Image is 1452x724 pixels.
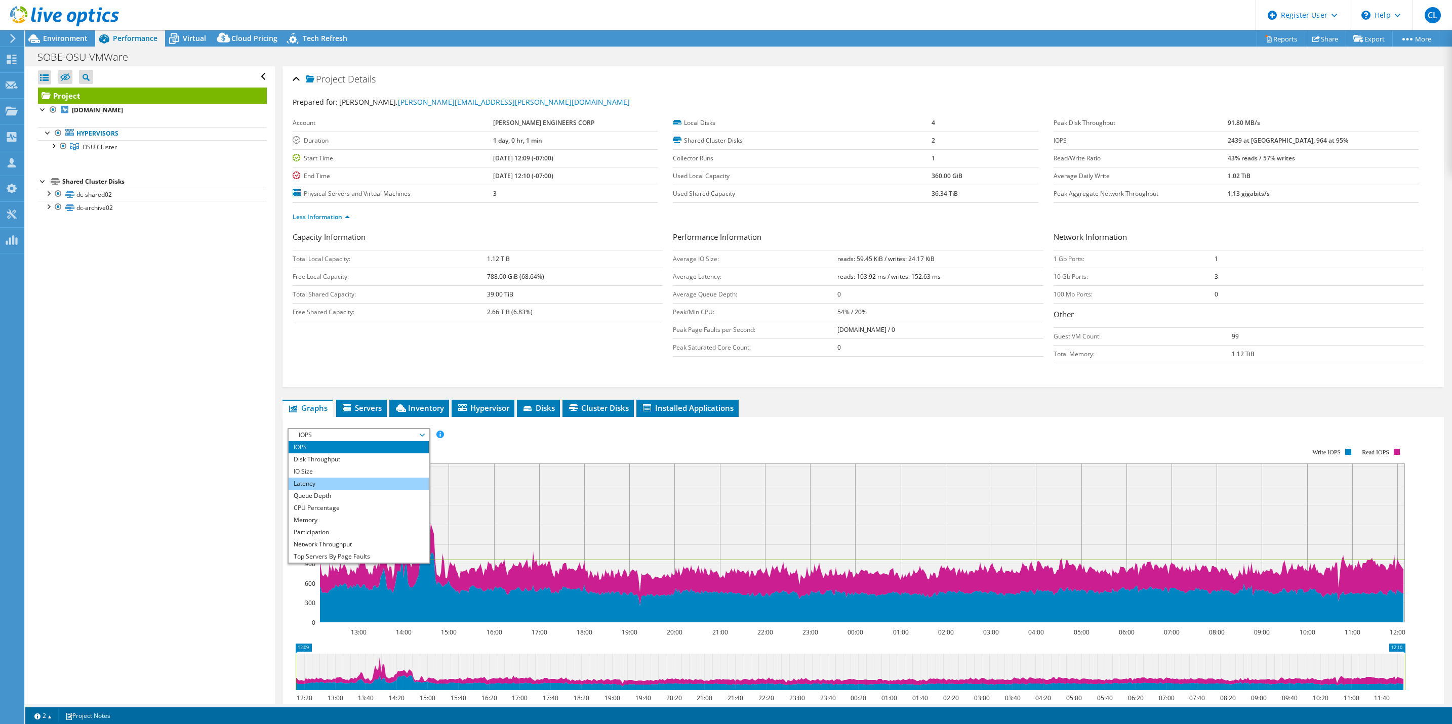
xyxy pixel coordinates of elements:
b: reads: 59.45 KiB / writes: 24.17 KiB [837,254,935,263]
span: Graphs [288,403,328,413]
text: 13:00 [328,694,343,702]
text: 13:00 [351,628,367,636]
b: 1.12 TiB [1232,350,1255,358]
text: 01:00 [881,694,897,702]
a: OSU Cluster [38,140,267,153]
text: 06:20 [1128,694,1144,702]
text: 12:20 [297,694,312,702]
text: 900 [305,560,315,568]
b: 99 [1232,332,1239,340]
b: 1.13 gigabits/s [1228,189,1270,198]
text: 14:00 [396,628,412,636]
td: Free Shared Capacity: [293,303,487,321]
a: [DOMAIN_NAME] [38,104,267,117]
b: 54% / 20% [837,308,867,316]
span: Servers [341,403,382,413]
text: 17:00 [512,694,528,702]
li: IOPS [289,441,429,453]
text: 04:00 [1028,628,1044,636]
text: 03:00 [983,628,999,636]
label: Account [293,118,493,128]
td: Peak/Min CPU: [673,303,837,321]
b: 1 [932,154,935,162]
b: 3 [493,189,497,198]
b: 1 [1215,254,1218,263]
td: Average IO Size: [673,250,837,268]
b: [DOMAIN_NAME] / 0 [837,325,895,334]
text: 23:00 [802,628,818,636]
li: Disk Throughput [289,453,429,465]
text: 16:20 [481,694,497,702]
text: 06:00 [1119,628,1135,636]
li: Memory [289,514,429,526]
text: 05:00 [1074,628,1090,636]
text: 20:00 [667,628,682,636]
text: Read IOPS [1362,449,1389,456]
text: 09:00 [1254,628,1270,636]
b: [DATE] 12:09 (-07:00) [493,154,553,162]
text: 05:00 [1066,694,1082,702]
text: 00:00 [848,628,863,636]
text: 17:00 [532,628,547,636]
label: Peak Aggregate Network Throughput [1054,189,1228,199]
b: 2 [932,136,935,145]
b: 2439 at [GEOGRAPHIC_DATA], 964 at 95% [1228,136,1348,145]
text: 19:00 [604,694,620,702]
label: Collector Runs [673,153,932,163]
h3: Performance Information [673,231,1043,245]
a: Hypervisors [38,127,267,140]
li: IO Size [289,465,429,478]
b: 43% reads / 57% writes [1228,154,1295,162]
text: 20:20 [666,694,682,702]
text: 22:00 [757,628,773,636]
td: Total Memory: [1054,345,1232,363]
text: 02:20 [943,694,959,702]
text: 07:00 [1159,694,1175,702]
label: Local Disks [673,118,932,128]
b: 0 [837,290,841,299]
text: 10:20 [1313,694,1328,702]
label: Physical Servers and Virtual Machines [293,189,493,199]
a: Share [1305,31,1346,47]
td: Guest VM Count: [1054,327,1232,345]
span: Disks [522,403,555,413]
text: 18:00 [577,628,592,636]
span: Environment [43,33,88,43]
li: Participation [289,526,429,538]
text: 23:00 [789,694,805,702]
text: 15:00 [441,628,457,636]
text: 15:40 [451,694,466,702]
text: 13:40 [358,694,374,702]
text: 19:40 [635,694,651,702]
text: 23:40 [820,694,836,702]
h3: Network Information [1054,231,1424,245]
li: Top Servers By Page Faults [289,550,429,563]
b: 36.34 TiB [932,189,958,198]
a: [PERSON_NAME][EMAIL_ADDRESS][PERSON_NAME][DOMAIN_NAME] [398,97,630,107]
label: End Time [293,171,493,181]
span: [PERSON_NAME], [339,97,630,107]
td: Total Local Capacity: [293,250,487,268]
label: IOPS [1054,136,1228,146]
b: reads: 103.92 ms / writes: 152.63 ms [837,272,941,281]
label: Used Local Capacity [673,171,932,181]
label: Shared Cluster Disks [673,136,932,146]
text: 01:00 [893,628,909,636]
text: 300 [305,599,315,607]
b: 0 [1215,290,1218,299]
span: Project [306,74,345,84]
text: 600 [305,579,315,588]
li: Latency [289,478,429,490]
a: dc-shared02 [38,188,267,201]
text: 08:20 [1220,694,1236,702]
text: 19:00 [622,628,637,636]
svg: \n [1361,11,1370,20]
text: 08:00 [1209,628,1225,636]
a: More [1392,31,1439,47]
text: 07:40 [1189,694,1205,702]
b: 4 [932,118,935,127]
li: Queue Depth [289,490,429,502]
text: 11:40 [1374,694,1390,702]
a: dc-archive02 [38,201,267,214]
text: 11:00 [1344,694,1359,702]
